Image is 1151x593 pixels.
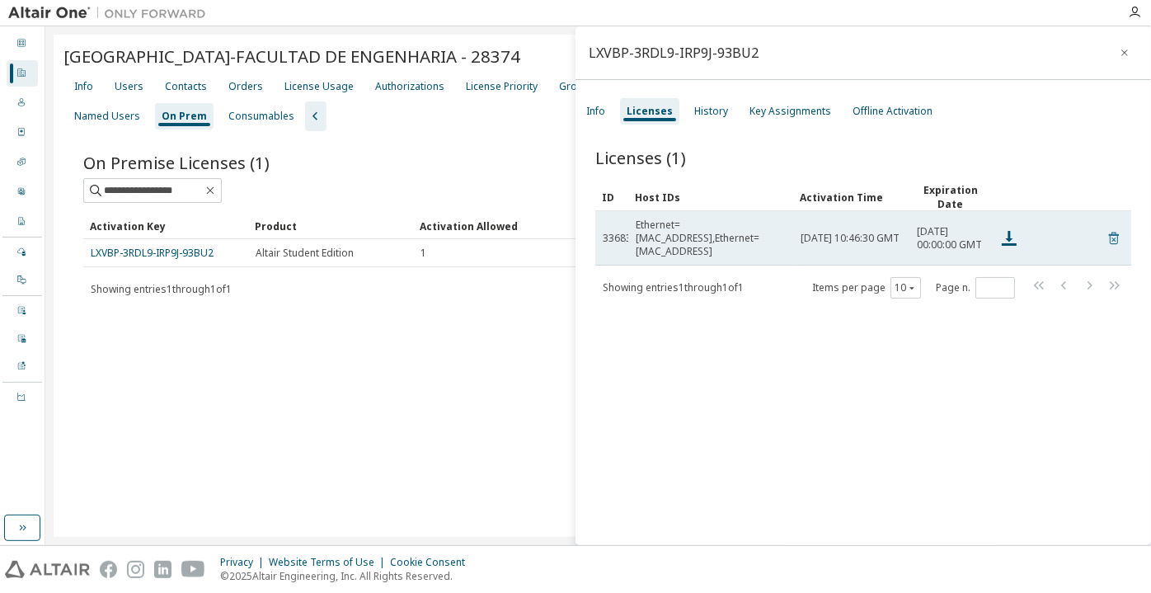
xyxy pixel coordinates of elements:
[8,5,214,21] img: Altair One
[7,90,38,116] div: Users
[5,561,90,578] img: altair_logo.svg
[269,556,390,569] div: Website Terms of Use
[917,225,984,252] span: [DATE] 00:00:00 GMT
[165,80,207,93] div: Contacts
[7,60,38,87] div: Companies
[853,105,933,118] div: Offline Activation
[603,232,632,245] span: 33683
[7,179,38,205] div: User Profile
[90,213,242,239] div: Activation Key
[7,31,38,57] div: Dashboard
[586,105,605,118] div: Info
[74,80,93,93] div: Info
[895,281,917,294] button: 10
[255,213,406,239] div: Product
[936,277,1015,299] span: Page n.
[7,120,38,146] div: Orders
[228,80,263,93] div: Orders
[559,80,595,93] div: Groups
[7,354,38,380] div: Product Downloads
[916,183,985,211] div: Expiration Date
[127,561,144,578] img: instagram.svg
[595,146,686,169] span: Licenses (1)
[589,46,759,59] div: LXVBP-3RDL9-IRP9J-93BU2
[420,247,426,260] span: 1
[390,556,475,569] div: Cookie Consent
[74,110,140,123] div: Named Users
[100,561,117,578] img: facebook.svg
[420,213,571,239] div: Activation Allowed
[635,184,787,210] div: Host IDs
[602,184,622,210] div: ID
[7,298,38,324] div: User Events
[800,184,903,210] div: Activation Time
[801,232,900,245] span: [DATE] 10:46:30 GMT
[83,151,270,174] span: On Premise Licenses (1)
[466,80,538,93] div: License Priority
[115,80,143,93] div: Users
[91,282,232,296] span: Showing entries 1 through 1 of 1
[7,209,38,235] div: Company Profile
[284,80,354,93] div: License Usage
[694,105,728,118] div: History
[7,149,38,176] div: SKUs
[627,105,673,118] div: Licenses
[220,556,269,569] div: Privacy
[7,267,38,294] div: On Prem
[603,280,744,294] span: Showing entries 1 through 1 of 1
[220,569,475,583] p: © 2025 Altair Engineering, Inc. All Rights Reserved.
[63,45,520,68] span: [GEOGRAPHIC_DATA]-FACULTAD DE ENGENHARIA - 28374
[154,561,171,578] img: linkedin.svg
[256,247,354,260] span: Altair Student Edition
[375,80,444,93] div: Authorizations
[181,561,205,578] img: youtube.svg
[7,384,38,411] div: Units Usage BI
[749,105,831,118] div: Key Assignments
[91,246,214,260] a: LXVBP-3RDL9-IRP9J-93BU2
[7,239,38,266] div: Managed
[7,326,38,352] div: Company Events
[162,110,207,123] div: On Prem
[636,219,786,258] div: Ethernet=9C2976210642,Ethernet=9C2976210646
[228,110,294,123] div: Consumables
[812,277,921,299] span: Items per page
